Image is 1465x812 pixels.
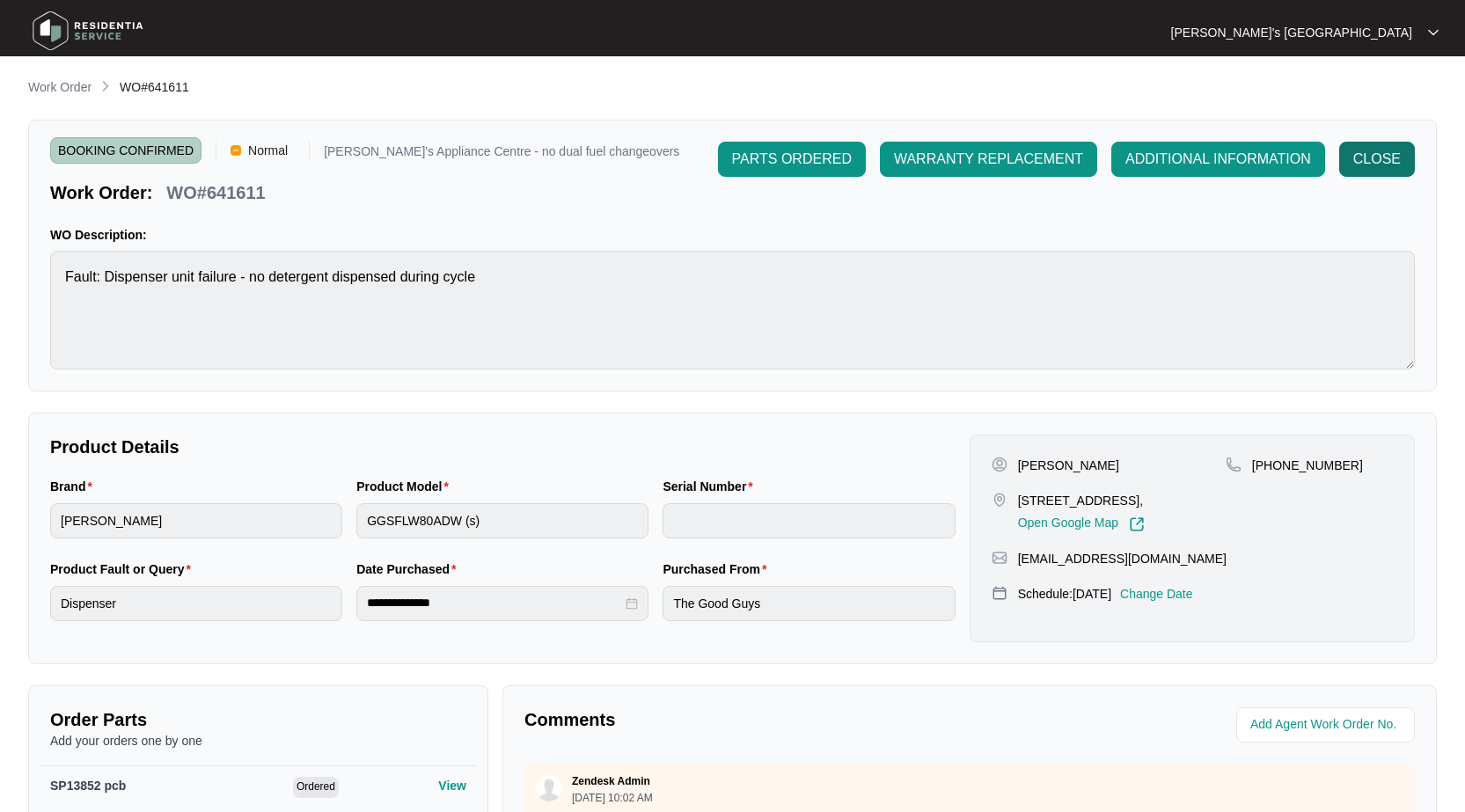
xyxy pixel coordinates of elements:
[324,145,679,164] p: [PERSON_NAME]'s Appliance Centre - no dual fuel changeovers
[1428,28,1439,37] img: dropdown arrow
[356,560,463,578] label: Date Purchased
[1353,149,1401,170] span: CLOSE
[28,78,92,96] p: Work Order
[663,503,955,538] input: Serial Number
[1226,457,1242,472] img: map-pin
[50,478,99,495] label: Brand
[1125,149,1311,170] span: ADDITIONAL INFORMATION
[1018,550,1227,567] p: [EMAIL_ADDRESS][DOMAIN_NAME]
[992,550,1007,566] img: map-pin
[50,180,152,205] p: Work Order:
[1252,457,1363,474] p: [PHONE_NUMBER]
[1018,492,1145,509] p: [STREET_ADDRESS],
[718,142,866,177] button: PARTS ORDERED
[1018,457,1119,474] p: [PERSON_NAME]
[572,793,653,803] p: [DATE] 10:02 AM
[1250,714,1404,735] input: Add Agent Work Order No.
[120,80,189,94] span: WO#641611
[26,4,150,57] img: residentia service logo
[50,503,342,538] input: Brand
[1018,516,1145,532] a: Open Google Map
[25,78,95,98] a: Work Order
[50,707,466,732] p: Order Parts
[231,145,241,156] img: Vercel Logo
[293,777,339,798] span: Ordered
[524,707,957,732] p: Comments
[1339,142,1415,177] button: CLOSE
[663,586,955,621] input: Purchased From
[732,149,852,170] span: PARTS ORDERED
[50,226,1415,244] p: WO Description:
[894,149,1083,170] span: WARRANTY REPLACEMENT
[50,560,198,578] label: Product Fault or Query
[572,774,650,788] p: Zendesk Admin
[50,435,956,459] p: Product Details
[241,137,295,164] span: Normal
[50,586,342,621] input: Product Fault or Query
[880,142,1097,177] button: WARRANTY REPLACEMENT
[367,594,622,612] input: Date Purchased
[166,180,265,205] p: WO#641611
[536,775,562,801] img: user.svg
[50,779,126,793] span: SP13852 pcb
[1120,585,1193,603] p: Change Date
[1129,516,1145,532] img: Link-External
[1018,585,1111,603] p: Schedule: [DATE]
[50,251,1415,369] textarea: Fault: Dispenser unit failure - no detergent dispensed during cycle
[1111,142,1325,177] button: ADDITIONAL INFORMATION
[1171,24,1412,41] p: [PERSON_NAME]'s [GEOGRAPHIC_DATA]
[992,457,1007,472] img: user-pin
[992,492,1007,508] img: map-pin
[663,478,759,495] label: Serial Number
[356,478,456,495] label: Product Model
[663,560,773,578] label: Purchased From
[438,777,466,794] p: View
[99,79,113,93] img: chevron-right
[50,137,201,164] span: BOOKING CONFIRMED
[50,732,466,750] p: Add your orders one by one
[992,585,1007,601] img: map-pin
[356,503,648,538] input: Product Model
